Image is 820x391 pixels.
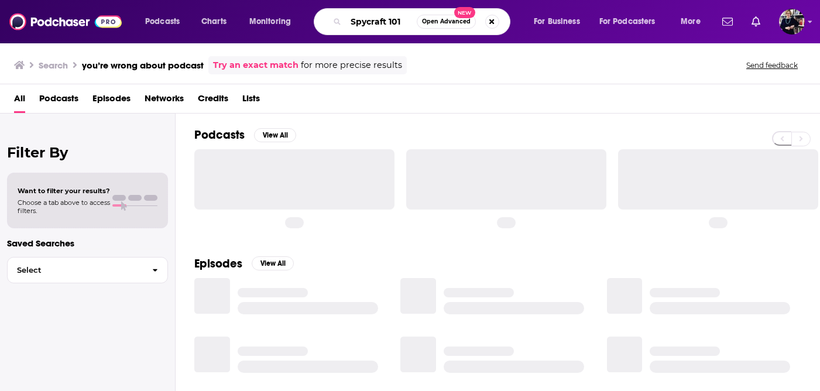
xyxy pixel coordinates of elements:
[198,89,228,113] a: Credits
[7,238,168,249] p: Saved Searches
[422,19,471,25] span: Open Advanced
[779,9,805,35] button: Show profile menu
[18,198,110,215] span: Choose a tab above to access filters.
[194,256,294,271] a: EpisodesView All
[241,12,306,31] button: open menu
[201,13,227,30] span: Charts
[194,128,245,142] h2: Podcasts
[14,89,25,113] a: All
[743,60,801,70] button: Send feedback
[9,11,122,33] img: Podchaser - Follow, Share and Rate Podcasts
[194,128,296,142] a: PodcastsView All
[325,8,521,35] div: Search podcasts, credits, & more...
[7,144,168,161] h2: Filter By
[779,9,805,35] img: User Profile
[242,89,260,113] a: Lists
[301,59,402,72] span: for more precise results
[417,15,476,29] button: Open AdvancedNew
[673,12,715,31] button: open menu
[92,89,131,113] a: Episodes
[8,266,143,274] span: Select
[718,12,737,32] a: Show notifications dropdown
[7,257,168,283] button: Select
[145,13,180,30] span: Podcasts
[39,89,78,113] a: Podcasts
[592,12,673,31] button: open menu
[454,7,475,18] span: New
[681,13,701,30] span: More
[252,256,294,270] button: View All
[18,187,110,195] span: Want to filter your results?
[39,60,68,71] h3: Search
[599,13,656,30] span: For Podcasters
[747,12,765,32] a: Show notifications dropdown
[213,59,299,72] a: Try an exact match
[346,12,417,31] input: Search podcasts, credits, & more...
[82,60,204,71] h3: you’re wrong about podcast
[779,9,805,35] span: Logged in as ndewey
[137,12,195,31] button: open menu
[194,256,242,271] h2: Episodes
[194,12,234,31] a: Charts
[249,13,291,30] span: Monitoring
[254,128,296,142] button: View All
[534,13,580,30] span: For Business
[526,12,595,31] button: open menu
[145,89,184,113] a: Networks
